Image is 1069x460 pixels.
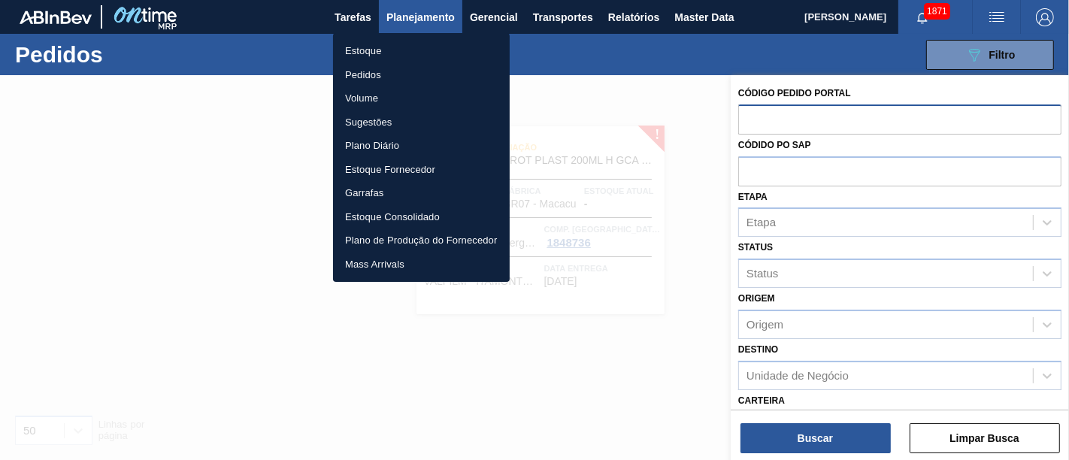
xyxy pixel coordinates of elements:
[333,134,510,158] a: Plano Diário
[333,205,510,229] a: Estoque Consolidado
[333,110,510,135] a: Sugestões
[333,158,510,182] a: Estoque Fornecedor
[333,63,510,87] a: Pedidos
[333,228,510,253] a: Plano de Produção do Fornecedor
[333,86,510,110] a: Volume
[333,181,510,205] a: Garrafas
[333,39,510,63] a: Estoque
[333,253,510,277] a: Mass Arrivals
